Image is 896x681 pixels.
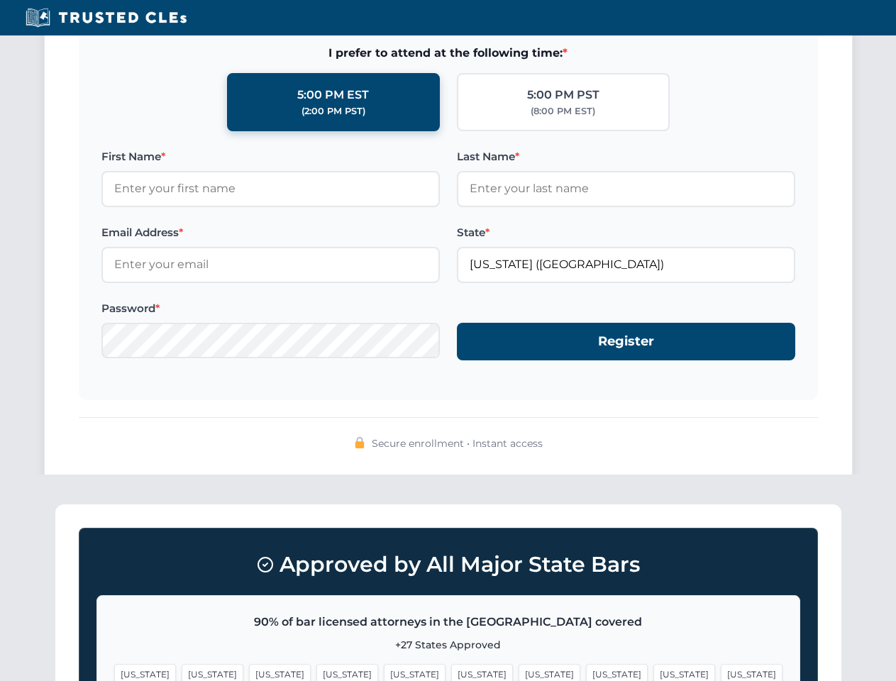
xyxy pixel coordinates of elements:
[297,86,369,104] div: 5:00 PM EST
[21,7,191,28] img: Trusted CLEs
[114,613,782,631] p: 90% of bar licensed attorneys in the [GEOGRAPHIC_DATA] covered
[354,437,365,448] img: 🔒
[101,300,440,317] label: Password
[302,104,365,118] div: (2:00 PM PST)
[114,637,782,653] p: +27 States Approved
[527,86,599,104] div: 5:00 PM PST
[101,247,440,282] input: Enter your email
[101,224,440,241] label: Email Address
[457,323,795,360] button: Register
[101,44,795,62] span: I prefer to attend at the following time:
[96,546,800,584] h3: Approved by All Major State Bars
[457,247,795,282] input: Florida (FL)
[457,224,795,241] label: State
[101,148,440,165] label: First Name
[457,148,795,165] label: Last Name
[101,171,440,206] input: Enter your first name
[531,104,595,118] div: (8:00 PM EST)
[457,171,795,206] input: Enter your last name
[372,436,543,451] span: Secure enrollment • Instant access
